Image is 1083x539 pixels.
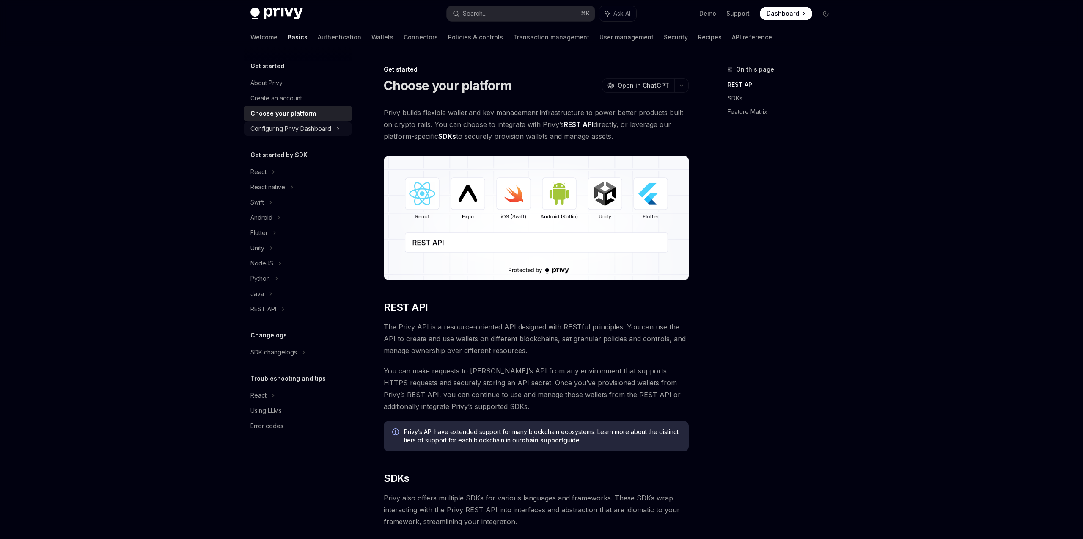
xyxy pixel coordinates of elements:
a: Dashboard [760,7,812,20]
div: Unity [250,243,264,253]
button: Toggle dark mode [819,7,833,20]
button: Search...⌘K [447,6,595,21]
img: dark logo [250,8,303,19]
img: images/Platform2.png [384,156,689,280]
div: Java [250,289,264,299]
h5: Troubleshooting and tips [250,373,326,384]
div: React [250,167,267,177]
a: Create an account [244,91,352,106]
a: Error codes [244,418,352,434]
div: Swift [250,197,264,207]
span: Ask AI [613,9,630,18]
div: SDK changelogs [250,347,297,357]
div: Python [250,274,270,284]
a: chain support [522,437,563,444]
span: The Privy API is a resource-oriented API designed with RESTful principles. You can use the API to... [384,321,689,357]
span: You can make requests to [PERSON_NAME]’s API from any environment that supports HTTPS requests an... [384,365,689,412]
h1: Choose your platform [384,78,511,93]
a: Demo [699,9,716,18]
a: Recipes [698,27,722,47]
a: Basics [288,27,308,47]
div: Choose your platform [250,108,316,119]
svg: Info [392,428,401,437]
button: Open in ChatGPT [602,78,674,93]
span: SDKs [384,472,410,485]
a: Choose your platform [244,106,352,121]
div: About Privy [250,78,283,88]
div: Configuring Privy Dashboard [250,124,331,134]
span: ⌘ K [581,10,590,17]
strong: SDKs [438,132,456,141]
span: Privy also offers multiple SDKs for various languages and frameworks. These SDKs wrap interacting... [384,492,689,528]
div: React [250,390,267,401]
span: Privy builds flexible wallet and key management infrastructure to power better products built on ... [384,107,689,142]
span: On this page [736,64,774,75]
div: Error codes [250,421,283,431]
a: SDKs [728,91,839,105]
a: REST API [728,78,839,91]
h5: Changelogs [250,330,287,340]
a: Welcome [250,27,278,47]
a: Authentication [318,27,361,47]
a: Using LLMs [244,403,352,418]
a: About Privy [244,75,352,91]
a: User management [599,27,654,47]
div: Using LLMs [250,406,282,416]
div: Create an account [250,93,302,103]
a: Feature Matrix [728,105,839,119]
span: Privy’s API have extended support for many blockchain ecosystems. Learn more about the distinct t... [404,428,680,445]
a: Transaction management [513,27,589,47]
span: Open in ChatGPT [618,81,669,90]
div: Flutter [250,228,268,238]
span: Dashboard [767,9,799,18]
a: Support [726,9,750,18]
strong: REST API [564,120,594,129]
div: Android [250,213,272,223]
div: NodeJS [250,258,273,268]
a: Wallets [371,27,393,47]
button: Ask AI [599,6,636,21]
a: Connectors [404,27,438,47]
div: Get started [384,65,689,74]
div: REST API [250,304,276,314]
div: React native [250,182,285,192]
span: REST API [384,301,428,314]
a: API reference [732,27,772,47]
h5: Get started by SDK [250,150,308,160]
a: Policies & controls [448,27,503,47]
h5: Get started [250,61,284,71]
a: Security [664,27,688,47]
div: Search... [463,8,487,19]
